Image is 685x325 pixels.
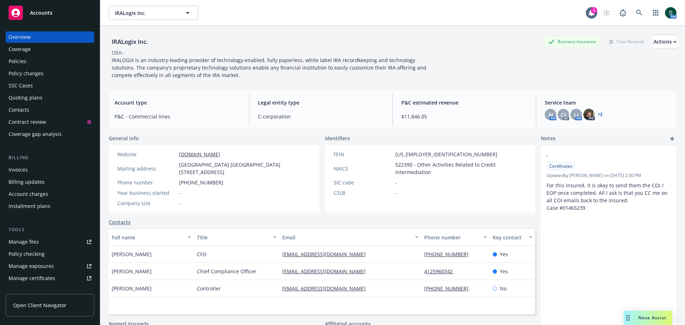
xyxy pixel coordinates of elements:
button: Email [279,229,421,246]
a: Overview [6,31,94,43]
p: For this insured, it is okay to send them the COI / EOP once completed. All I ask is that you CC ... [547,182,671,212]
div: DBA: - [112,49,125,56]
a: Account charges [6,188,94,200]
a: [EMAIL_ADDRESS][DOMAIN_NAME] [282,268,371,275]
div: Contract review [9,116,46,128]
div: Manage certificates [9,273,55,284]
a: Quoting plans [6,92,94,103]
div: Mailing address [117,165,176,172]
div: Billing [6,154,94,161]
div: Email [282,234,411,241]
img: photo [665,7,676,19]
a: [EMAIL_ADDRESS][DOMAIN_NAME] [282,251,371,258]
div: Overview [9,31,31,43]
button: Key contact [490,229,535,246]
div: Total Rewards [605,37,648,46]
a: Coverage [6,44,94,55]
a: 4125960342 [424,268,458,275]
span: P&C estimated revenue [401,99,527,106]
div: Website [117,151,176,158]
span: [PHONE_NUMBER] [179,179,223,186]
span: Updated by [PERSON_NAME] on [DATE] 2:50 PM [547,172,671,179]
span: General info [109,134,139,142]
span: Open Client Navigator [13,301,66,309]
div: FEIN [334,151,392,158]
span: [US_EMPLOYER_IDENTIFICATION_NUMBER] [395,151,497,158]
a: [PHONE_NUMBER] [424,285,474,292]
div: SSC Cases [9,80,33,91]
div: Manage claims [9,285,45,296]
div: Account charges [9,188,48,200]
span: $11,846.05 [401,113,527,120]
div: Manage files [9,236,39,248]
span: Manage exposures [6,260,94,272]
div: Drag to move [624,311,633,325]
div: Installment plans [9,200,50,212]
span: Notes [541,134,555,143]
a: Start snowing [599,6,614,20]
span: Identifiers [325,134,350,142]
a: Installment plans [6,200,94,212]
div: Phone number [117,179,176,186]
span: Legal entity type [258,99,384,106]
span: Controller [197,285,221,292]
a: Policy changes [6,68,94,79]
div: Invoices [9,164,28,176]
a: Policy checking [6,248,94,260]
div: Company size [117,199,176,207]
span: - [395,179,397,186]
a: Contacts [6,104,94,116]
div: SIC code [334,179,392,186]
span: Chief Compliance Officer [197,268,257,275]
div: Full name [112,234,183,241]
button: Actions [654,35,676,49]
div: Manage exposures [9,260,54,272]
a: +2 [598,112,603,117]
div: Policy checking [9,248,45,260]
span: [PERSON_NAME] [112,250,152,258]
div: Business Insurance [545,37,600,46]
a: Switch app [649,6,663,20]
span: Nova Assist [638,315,666,321]
span: No [500,285,507,292]
a: [DOMAIN_NAME] [179,151,220,158]
a: Report a Bug [616,6,630,20]
button: Title [194,229,279,246]
span: CFO [197,250,207,258]
a: Contract review [6,116,94,128]
span: - [547,152,652,159]
a: Accounts [6,3,94,23]
span: AJ [548,111,553,118]
button: Full name [109,229,194,246]
div: IRALogix Inc. [109,37,151,46]
button: Phone number [421,229,489,246]
span: Yes [500,250,508,258]
span: - [179,199,181,207]
div: Key contact [493,234,524,241]
a: add [668,134,676,143]
div: Year business started [117,189,176,197]
div: Billing updates [9,176,45,188]
span: Service team [545,99,671,106]
span: [PERSON_NAME] [112,268,152,275]
div: Contacts [9,104,29,116]
img: photo [583,109,595,120]
a: Invoices [6,164,94,176]
a: Contacts [109,218,131,226]
button: IRALogix Inc. [109,6,198,20]
a: Manage files [6,236,94,248]
a: [EMAIL_ADDRESS][DOMAIN_NAME] [282,285,371,292]
a: Manage certificates [6,273,94,284]
span: [GEOGRAPHIC_DATA] [GEOGRAPHIC_DATA][STREET_ADDRESS] [179,161,311,176]
div: Coverage [9,44,31,55]
div: CSLB [334,189,392,197]
span: [PERSON_NAME] [112,285,152,292]
span: - [179,189,181,197]
div: Phone number [424,234,479,241]
a: [PHONE_NUMBER] [424,251,474,258]
a: Policies [6,56,94,67]
span: IRALogix Inc. [115,9,177,17]
div: 1 [591,6,597,12]
a: Search [632,6,646,20]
